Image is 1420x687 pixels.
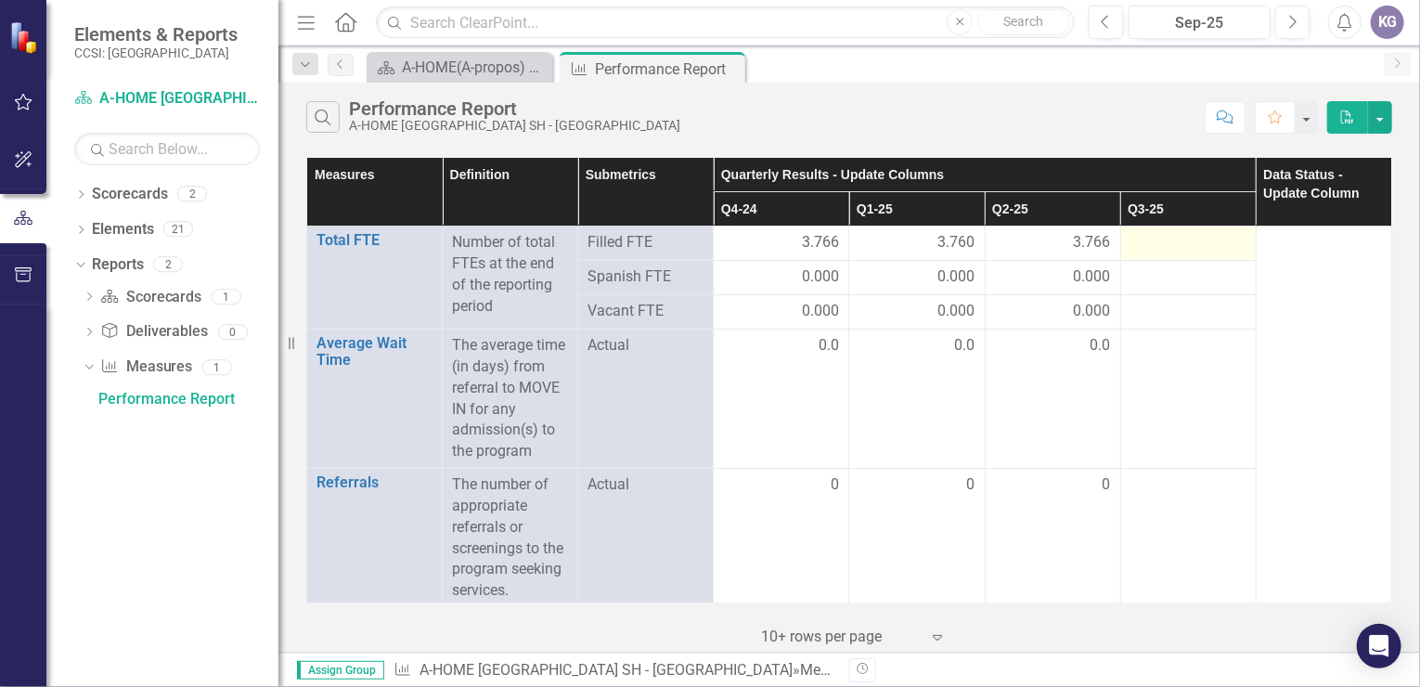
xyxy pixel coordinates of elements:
[297,661,384,680] span: Assign Group
[74,88,260,110] a: A-HOME [GEOGRAPHIC_DATA] SH - [GEOGRAPHIC_DATA]
[938,266,975,288] span: 0.000
[1103,474,1111,496] span: 0
[402,56,548,79] div: A-HOME(A-propos) Landing Page
[202,359,232,375] div: 1
[316,474,432,491] a: Referrals
[74,45,238,60] small: CCSI: [GEOGRAPHIC_DATA]
[371,56,548,79] a: A-HOME(A-propos) Landing Page
[98,391,278,408] div: Performance Report
[1120,227,1256,261] td: Double-Click to Edit
[595,58,741,81] div: Performance Report
[587,266,704,288] span: Spanish FTE
[587,474,704,496] span: Actual
[587,232,704,253] span: Filled FTE
[849,295,985,330] td: Double-Click to Edit
[153,256,183,272] div: 2
[802,301,839,322] span: 0.000
[1120,295,1256,330] td: Double-Click to Edit
[714,227,849,261] td: Double-Click to Edit
[977,9,1070,35] button: Search
[587,301,704,322] span: Vacant FTE
[349,119,680,133] div: A-HOME [GEOGRAPHIC_DATA] SH - [GEOGRAPHIC_DATA]
[1135,12,1264,34] div: Sep-25
[94,384,278,414] a: Performance Report
[714,261,849,295] td: Double-Click to Edit
[985,330,1120,469] td: Double-Click to Edit
[1120,330,1256,469] td: Double-Click to Edit
[100,356,192,378] a: Measures
[1091,335,1111,356] span: 0.0
[1120,469,1256,608] td: Double-Click to Edit
[92,219,154,240] a: Elements
[714,469,849,608] td: Double-Click to Edit
[177,187,207,202] div: 2
[849,227,985,261] td: Double-Click to Edit
[849,261,985,295] td: Double-Click to Edit
[316,335,432,368] a: Average Wait Time
[1371,6,1404,39] button: KG
[802,266,839,288] span: 0.000
[831,474,839,496] span: 0
[92,184,168,205] a: Scorecards
[1074,232,1111,253] span: 3.766
[376,6,1075,39] input: Search ClearPoint...
[452,474,568,602] div: The number of appropriate referrals or screenings to the program seeking services.
[307,469,443,608] td: Double-Click to Edit Right Click for Context Menu
[985,295,1120,330] td: Double-Click to Edit
[1357,624,1401,668] div: Open Intercom Messenger
[212,289,241,305] div: 1
[955,335,975,356] span: 0.0
[800,661,864,679] a: Measures
[967,474,975,496] span: 0
[1120,261,1256,295] td: Double-Click to Edit
[74,23,238,45] span: Elements & Reports
[100,321,208,343] a: Deliverables
[100,287,201,308] a: Scorecards
[307,330,443,469] td: Double-Click to Edit Right Click for Context Menu
[587,335,704,356] span: Actual
[1074,266,1111,288] span: 0.000
[316,232,432,249] a: Total FTE
[92,254,144,276] a: Reports
[938,232,975,253] span: 3.760
[985,469,1120,608] td: Double-Click to Edit
[74,133,260,165] input: Search Below...
[849,469,985,608] td: Double-Click to Edit
[938,301,975,322] span: 0.000
[985,227,1120,261] td: Double-Click to Edit
[849,330,985,469] td: Double-Click to Edit
[163,222,193,238] div: 21
[1129,6,1271,39] button: Sep-25
[802,232,839,253] span: 3.766
[420,661,793,679] a: A-HOME [GEOGRAPHIC_DATA] SH - [GEOGRAPHIC_DATA]
[307,227,443,330] td: Double-Click to Edit Right Click for Context Menu
[349,98,680,119] div: Performance Report
[1004,14,1044,29] span: Search
[394,660,835,681] div: » »
[452,232,568,317] div: Number of total FTEs at the end of the reporting period
[714,330,849,469] td: Double-Click to Edit
[1074,301,1111,322] span: 0.000
[985,261,1120,295] td: Double-Click to Edit
[9,20,42,53] img: ClearPoint Strategy
[714,295,849,330] td: Double-Click to Edit
[452,336,565,460] span: The average time (in days) from referral to MOVE IN for any admission(s) to the program
[819,335,839,356] span: 0.0
[218,324,248,340] div: 0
